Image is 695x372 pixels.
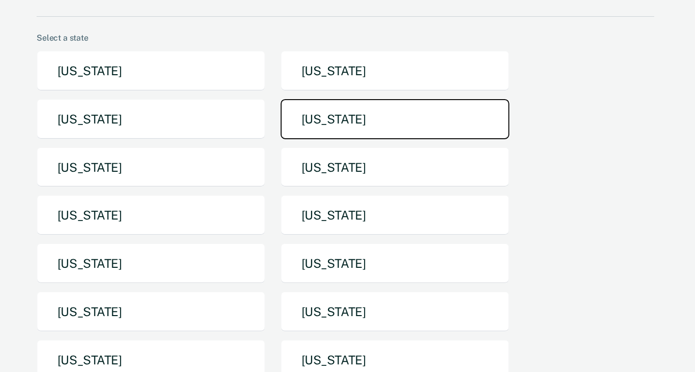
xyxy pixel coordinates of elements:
button: [US_STATE] [281,292,509,332]
button: [US_STATE] [37,195,265,235]
button: [US_STATE] [37,51,265,91]
button: [US_STATE] [37,99,265,139]
button: [US_STATE] [281,99,509,139]
button: [US_STATE] [37,243,265,284]
button: [US_STATE] [281,51,509,91]
button: [US_STATE] [281,195,509,235]
button: [US_STATE] [281,147,509,188]
div: Select a state [37,33,654,43]
button: [US_STATE] [37,292,265,332]
button: [US_STATE] [37,147,265,188]
button: [US_STATE] [281,243,509,284]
